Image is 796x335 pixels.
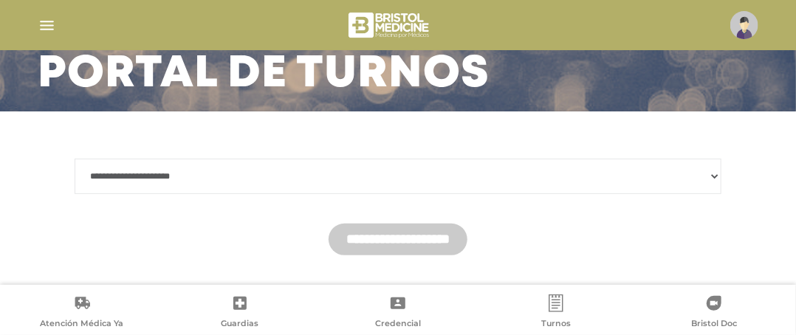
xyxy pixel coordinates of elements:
span: Credencial [375,318,421,331]
a: Atención Médica Ya [3,294,161,332]
a: Turnos [477,294,635,332]
span: Turnos [541,318,571,331]
h3: Portal de turnos [38,55,490,94]
a: Credencial [319,294,477,332]
span: Guardias [222,318,259,331]
span: Atención Médica Ya [41,318,124,331]
img: bristol-medicine-blanco.png [346,7,434,43]
img: profile-placeholder.svg [730,11,758,39]
span: Bristol Doc [691,318,737,331]
a: Bristol Doc [635,294,793,332]
a: Guardias [161,294,319,332]
img: Cober_menu-lines-white.svg [38,16,56,35]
